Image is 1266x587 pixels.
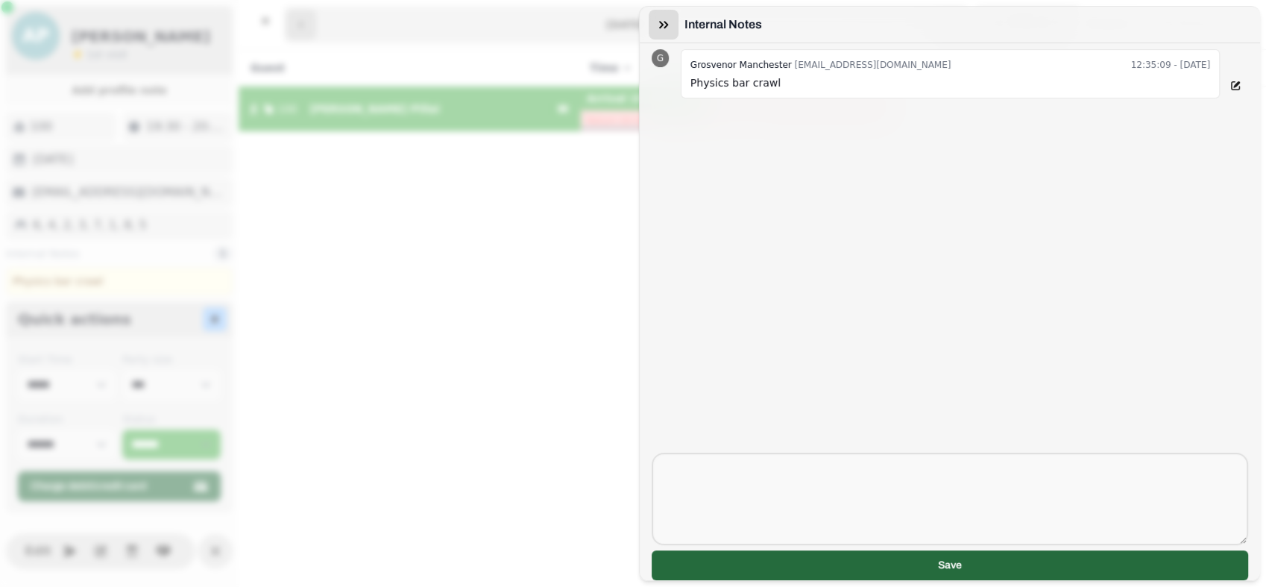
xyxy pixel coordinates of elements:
button: Save [652,550,1248,580]
p: Physics bar crawl [690,74,1210,92]
span: G [657,54,664,63]
span: Save [664,560,1236,571]
time: 12:35:09 - [DATE] [1131,56,1210,74]
h3: Internal Notes [684,16,768,34]
div: [EMAIL_ADDRESS][DOMAIN_NAME] [690,56,951,74]
span: Grosvenor Manchester [690,60,792,70]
